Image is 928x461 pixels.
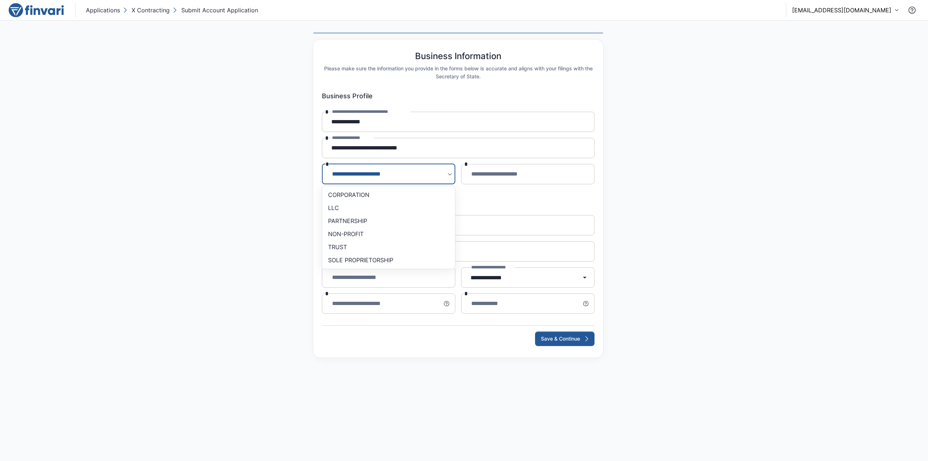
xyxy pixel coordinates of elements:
li: LLC [325,202,452,214]
li: NON-PROFIT [325,228,452,240]
li: PARTNERSHIP [325,215,452,227]
li: TRUST [325,241,452,253]
li: SOLE PROPRIETORSHIP [325,254,452,266]
li: CORPORATION [325,189,452,201]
